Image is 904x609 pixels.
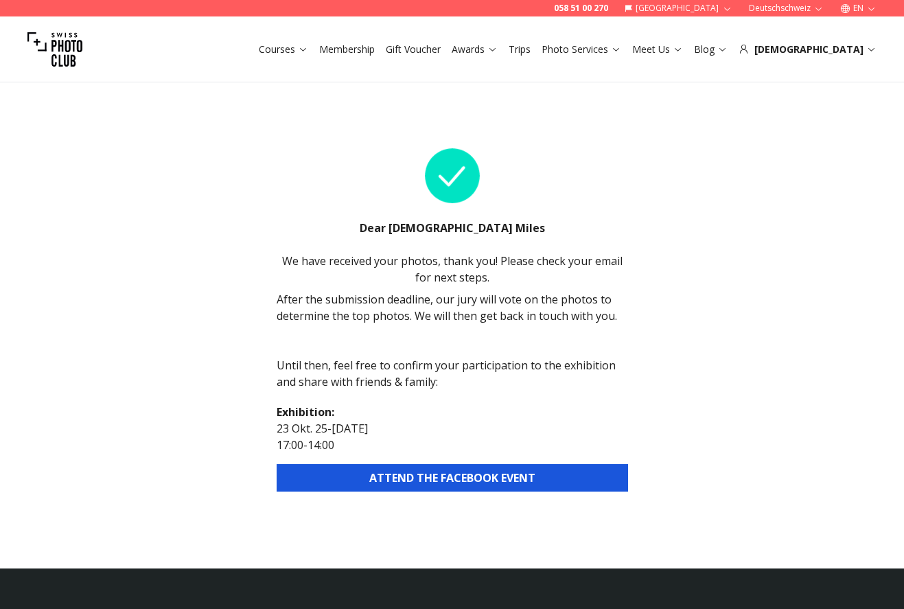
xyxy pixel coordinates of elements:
[389,220,545,235] b: [DEMOGRAPHIC_DATA] Miles
[536,40,627,59] button: Photo Services
[503,40,536,59] button: Trips
[380,40,446,59] button: Gift Voucher
[694,43,728,56] a: Blog
[277,464,628,492] button: ATTEND THE FACEBOOK EVENT
[360,220,389,235] b: Dear
[739,43,877,56] div: [DEMOGRAPHIC_DATA]
[554,3,608,14] a: 058 51 00 270
[627,40,688,59] button: Meet Us
[314,40,380,59] button: Membership
[259,43,308,56] a: Courses
[253,40,314,59] button: Courses
[446,40,503,59] button: Awards
[277,420,628,437] p: 23 Okt. 25 - [DATE]
[277,132,628,492] div: After the submission deadline, our jury will vote on the photos to determine the top photos . We ...
[688,40,733,59] button: Blog
[277,253,628,286] p: We have received your photos, thank you! Please check your email for next steps.
[277,437,628,453] p: 17:00 - 14:00
[27,22,82,77] img: Swiss photo club
[542,43,621,56] a: Photo Services
[277,404,628,420] h2: Exhibition :
[319,43,375,56] a: Membership
[386,43,441,56] a: Gift Voucher
[632,43,683,56] a: Meet Us
[509,43,531,56] a: Trips
[452,43,498,56] a: Awards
